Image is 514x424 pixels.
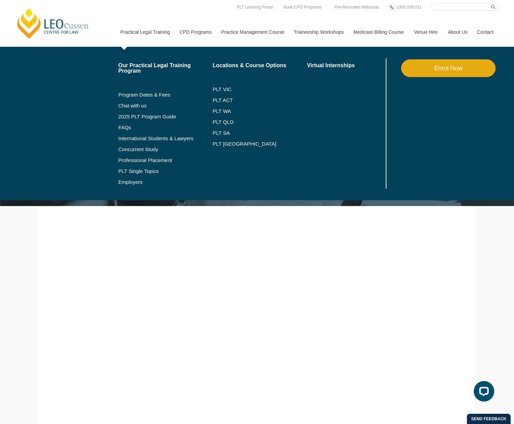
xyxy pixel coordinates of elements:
[118,179,213,185] a: Employers
[115,17,175,47] a: Practical Legal Training
[118,92,213,98] a: Program Dates & Fees
[118,103,213,108] a: Chat with us
[282,3,323,11] a: Book CPD Programs
[212,119,307,125] a: PLT QLD
[212,98,307,103] a: PLT ACT
[212,87,307,92] a: PLT VIC
[472,17,499,47] a: Contact
[174,17,216,47] a: CPD Programs
[118,169,213,174] a: PLT Single Topics
[348,17,409,47] a: Medicare Billing Course
[443,17,472,47] a: About Us
[15,8,91,40] a: [PERSON_NAME] Centre for Law
[468,378,497,407] iframe: LiveChat chat widget
[118,158,213,163] a: Professional Placement
[307,63,384,68] a: Virtual Internships
[409,17,443,47] a: Venue Hire
[395,3,423,11] a: 1300 039 031
[118,125,213,130] a: FAQs
[289,17,348,47] a: Traineeship Workshops
[118,136,213,141] a: International Students & Lawyers
[333,3,381,11] a: Pre-Recorded Webcasts
[118,147,213,152] a: Concurrent Study
[235,3,275,11] a: PLT Learning Portal
[212,141,307,147] a: PLT [GEOGRAPHIC_DATA]
[401,59,496,77] a: Enrol Now
[212,130,307,136] a: PLT SA
[118,114,196,119] a: 2025 PLT Program Guide
[118,63,213,74] a: Our Practical Legal Training Program
[396,5,421,10] span: 1300 039 031
[212,108,290,114] a: PLT WA
[212,63,307,68] a: Locations & Course Options
[216,17,289,47] a: Practice Management Course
